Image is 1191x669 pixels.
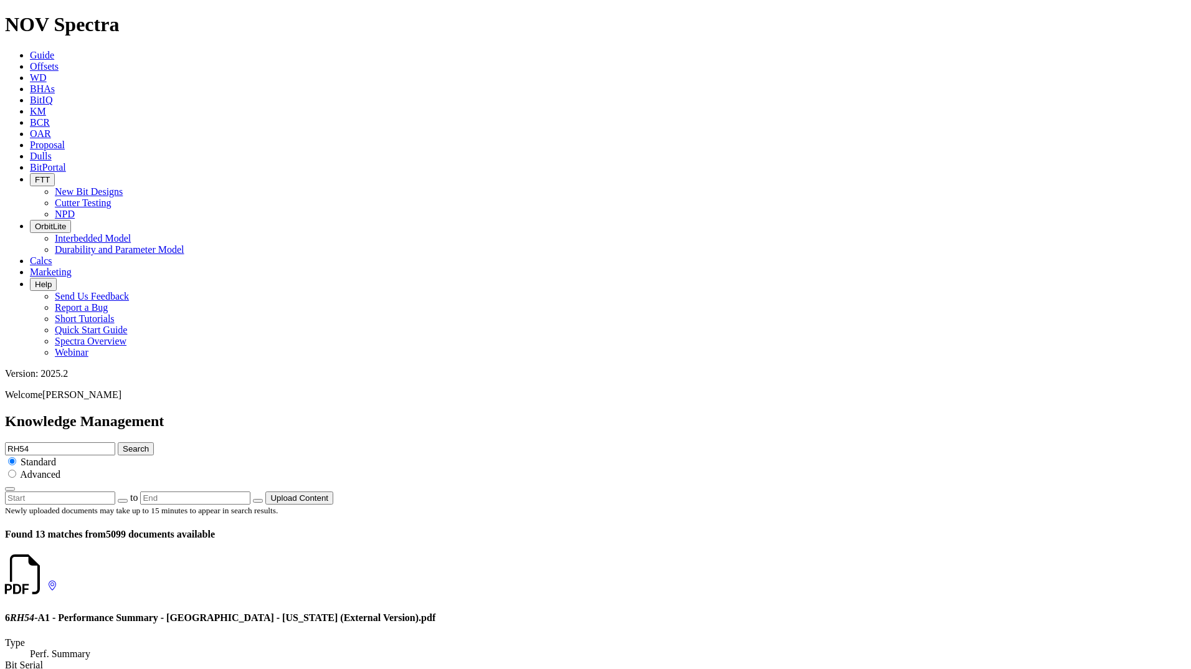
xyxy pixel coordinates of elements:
[30,267,72,277] a: Marketing
[30,95,52,105] a: BitIQ
[55,209,75,219] a: NPD
[5,13,1186,36] h1: NOV Spectra
[30,278,57,291] button: Help
[55,325,127,335] a: Quick Start Guide
[140,491,250,505] input: End
[55,233,131,244] a: Interbedded Model
[55,197,112,208] a: Cutter Testing
[30,128,51,139] a: OAR
[30,151,52,161] a: Dulls
[5,529,106,539] span: Found 13 matches from
[55,302,108,313] a: Report a Bug
[130,492,138,503] span: to
[30,50,54,60] a: Guide
[55,244,184,255] a: Durability and Parameter Model
[30,173,55,186] button: FTT
[30,255,52,266] a: Calcs
[5,637,1186,648] dt: Type
[35,175,50,184] span: FTT
[30,162,66,173] a: BitPortal
[55,291,129,301] a: Send Us Feedback
[55,347,88,358] a: Webinar
[5,413,1186,430] h2: Knowledge Management
[20,469,60,480] span: Advanced
[30,83,55,94] a: BHAs
[30,106,46,116] a: KM
[10,612,34,623] em: RH54
[5,612,1186,624] h4: 6 -A1 - Performance Summary - [GEOGRAPHIC_DATA] - [US_STATE] (External Version).pdf
[5,529,1186,540] h4: 5099 documents available
[118,442,154,455] button: Search
[5,506,278,515] small: Newly uploaded documents may take up to 15 minutes to appear in search results.
[42,389,121,400] span: [PERSON_NAME]
[35,280,52,289] span: Help
[55,313,115,324] a: Short Tutorials
[265,491,333,505] button: Upload Content
[30,61,59,72] a: Offsets
[5,442,115,455] input: e.g. Smoothsteer Record
[30,220,71,233] button: OrbitLite
[30,140,65,150] a: Proposal
[30,72,47,83] a: WD
[55,336,126,346] a: Spectra Overview
[5,368,1186,379] div: Version: 2025.2
[5,389,1186,401] p: Welcome
[35,222,66,231] span: OrbitLite
[55,186,123,197] a: New Bit Designs
[5,491,115,505] input: Start
[30,117,50,128] a: BCR
[21,457,56,467] span: Standard
[30,648,1186,660] dd: Perf. Summary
